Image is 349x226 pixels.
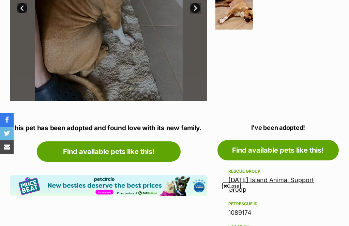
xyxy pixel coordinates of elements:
[228,176,314,193] a: [DATE] Island Animal Support Group
[222,182,241,189] span: Close
[10,175,207,196] img: Pet Circle promo banner
[228,169,328,174] div: Rescue group
[190,3,200,13] a: Next
[17,3,27,13] a: Prev
[10,123,207,133] p: This pet has been adopted and found love with its new family.
[9,192,340,223] iframe: Advertisement
[217,123,339,132] p: I've been adopted!
[37,141,181,162] a: Find available pets like this!
[217,140,339,160] a: Find available pets like this!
